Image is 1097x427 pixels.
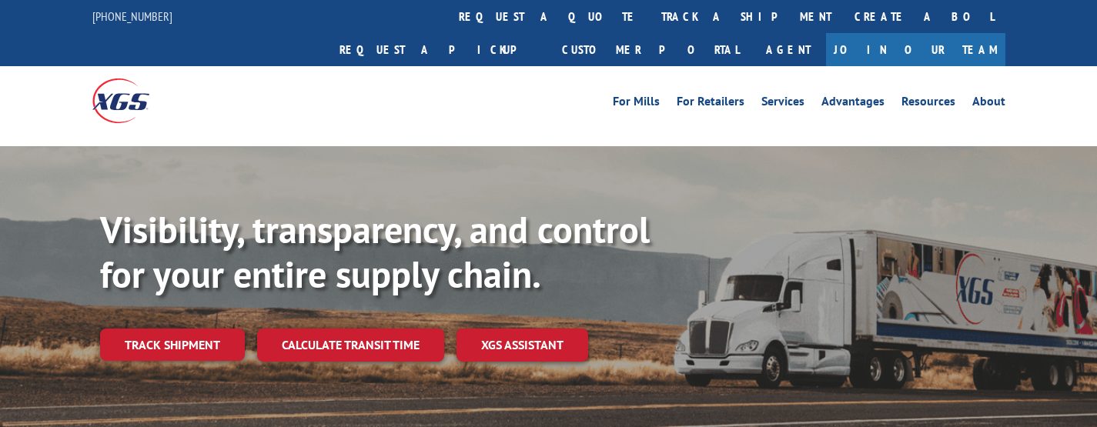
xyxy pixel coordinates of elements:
[677,95,744,112] a: For Retailers
[100,205,650,298] b: Visibility, transparency, and control for your entire supply chain.
[751,33,826,66] a: Agent
[328,33,550,66] a: Request a pickup
[761,95,804,112] a: Services
[92,8,172,24] a: [PHONE_NUMBER]
[457,329,588,362] a: XGS ASSISTANT
[100,329,245,361] a: Track shipment
[613,95,660,112] a: For Mills
[972,95,1005,112] a: About
[257,329,444,362] a: Calculate transit time
[826,33,1005,66] a: Join Our Team
[821,95,885,112] a: Advantages
[550,33,751,66] a: Customer Portal
[901,95,955,112] a: Resources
